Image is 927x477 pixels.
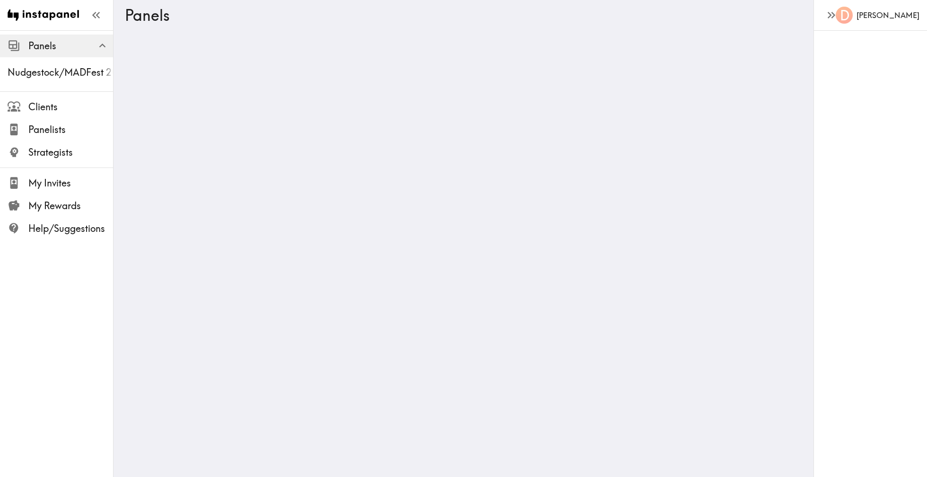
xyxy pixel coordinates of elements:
[28,146,113,159] span: Strategists
[28,39,113,53] span: Panels
[28,123,113,136] span: Panelists
[28,222,113,235] span: Help/Suggestions
[28,100,113,114] span: Clients
[28,199,113,212] span: My Rewards
[857,10,919,20] h6: [PERSON_NAME]
[8,66,113,79] span: Nudgestock/MADFest 2025
[28,177,113,190] span: My Invites
[125,6,795,24] h3: Panels
[840,7,849,24] span: D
